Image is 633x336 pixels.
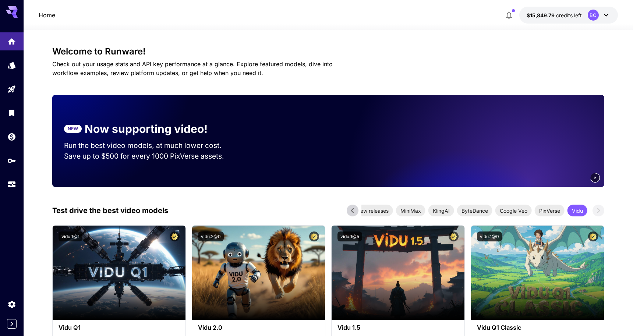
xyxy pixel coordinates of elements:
[477,231,502,241] button: vidu:1@0
[588,231,598,241] button: Certified Model – Vetted for best performance and includes a commercial license.
[52,205,168,216] p: Test drive the best video models
[7,300,16,309] div: Settings
[556,12,582,18] span: credits left
[198,231,224,241] button: vidu:2@0
[59,324,180,331] h3: Vidu Q1
[449,231,459,241] button: Certified Model – Vetted for best performance and includes a commercial license.
[64,140,236,151] p: Run the best video models, at much lower cost.
[352,205,393,216] div: New releases
[59,231,82,241] button: vidu:1@1
[457,207,492,215] span: ByteDance
[68,125,78,132] p: NEW
[85,121,208,137] p: Now supporting video!
[567,205,587,216] div: Vidu
[337,324,459,331] h3: Vidu 1.5
[527,11,582,19] div: $15,849.7866
[535,207,565,215] span: PixVerse
[567,207,587,215] span: Vidu
[495,207,532,215] span: Google Veo
[7,83,16,92] div: Playground
[192,226,325,320] img: alt
[527,12,556,18] span: $15,849.79
[39,11,55,20] a: Home
[396,205,425,216] div: MiniMax
[198,324,319,331] h3: Vidu 2.0
[7,319,17,329] button: Expand sidebar
[7,61,16,70] div: Models
[309,231,319,241] button: Certified Model – Vetted for best performance and includes a commercial license.
[7,156,16,165] div: API Keys
[471,226,604,320] img: alt
[64,151,236,162] p: Save up to $500 for every 1000 PixVerse assets.
[594,175,596,181] span: 2
[588,10,599,21] div: BO
[337,231,362,241] button: vidu:1@5
[39,11,55,20] nav: breadcrumb
[7,35,16,45] div: Home
[457,205,492,216] div: ByteDance
[53,226,185,320] img: alt
[352,207,393,215] span: New releases
[7,108,16,117] div: Library
[332,226,464,320] img: alt
[428,207,454,215] span: KlingAI
[52,60,333,77] span: Check out your usage stats and API key performance at a glance. Explore featured models, dive int...
[396,207,425,215] span: MiniMax
[535,205,565,216] div: PixVerse
[495,205,532,216] div: Google Veo
[7,132,16,141] div: Wallet
[170,231,180,241] button: Certified Model – Vetted for best performance and includes a commercial license.
[477,324,598,331] h3: Vidu Q1 Classic
[7,180,16,189] div: Usage
[519,7,618,24] button: $15,849.7866BO
[428,205,454,216] div: KlingAI
[52,46,604,57] h3: Welcome to Runware!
